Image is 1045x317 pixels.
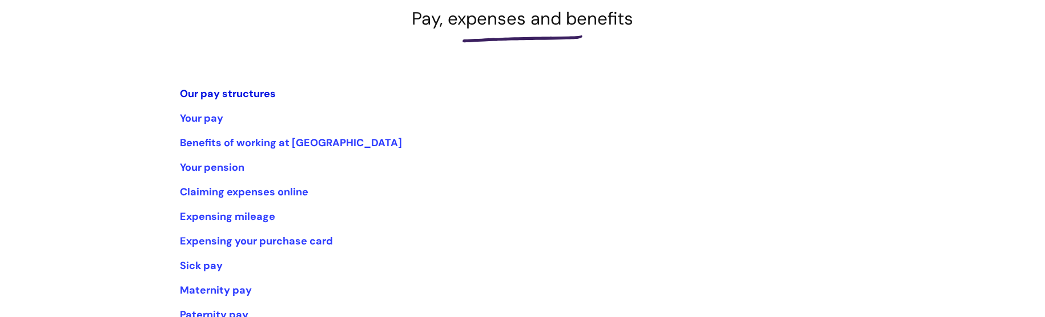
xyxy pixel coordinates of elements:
a: Expensing your purchase card [180,234,333,248]
a: Maternity pay [180,283,252,297]
h1: Pay, expenses and benefits [180,8,865,29]
a: Our pay structures [180,87,276,101]
a: Expensing mileage [180,210,275,223]
a: Benefits of working at [GEOGRAPHIC_DATA] [180,136,402,150]
a: Your pension [180,160,244,174]
a: Your pay [180,111,223,125]
a: Sick pay [180,259,223,272]
a: Claiming expenses online [180,185,308,199]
